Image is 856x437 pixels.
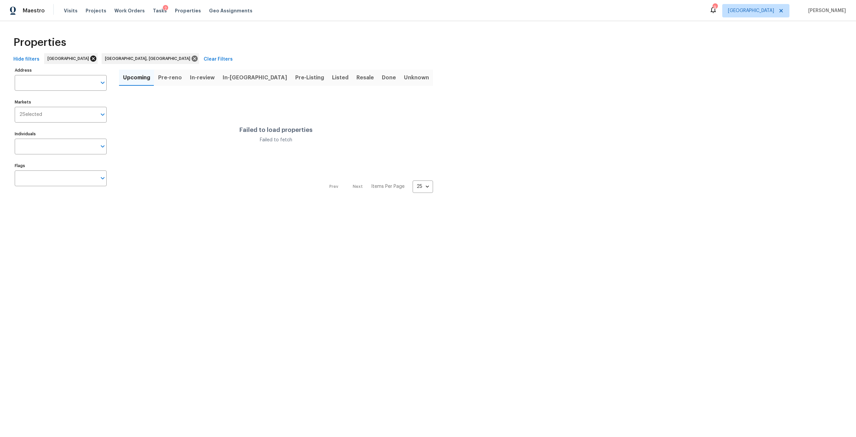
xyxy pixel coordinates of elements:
[239,127,313,133] h4: Failed to load properties
[47,55,92,62] span: [GEOGRAPHIC_DATA]
[98,78,107,87] button: Open
[15,164,107,168] label: Flags
[98,142,107,151] button: Open
[175,7,201,14] span: Properties
[404,73,429,82] span: Unknown
[105,55,193,62] span: [GEOGRAPHIC_DATA], [GEOGRAPHIC_DATA]
[713,4,717,11] div: 9
[163,5,168,12] div: 2
[102,53,199,64] div: [GEOGRAPHIC_DATA], [GEOGRAPHIC_DATA]
[15,68,107,72] label: Address
[64,7,78,14] span: Visits
[413,178,433,195] div: 25
[13,55,39,64] span: Hide filters
[728,7,774,14] span: [GEOGRAPHIC_DATA]
[190,73,215,82] span: In-review
[295,73,324,82] span: Pre-Listing
[204,55,233,64] span: Clear Filters
[158,73,182,82] span: Pre-reno
[15,100,107,104] label: Markets
[123,73,150,82] span: Upcoming
[223,73,287,82] span: In-[GEOGRAPHIC_DATA]
[19,112,42,118] span: 2 Selected
[86,7,106,14] span: Projects
[806,7,846,14] span: [PERSON_NAME]
[382,73,396,82] span: Done
[153,8,167,13] span: Tasks
[323,180,433,193] nav: Pagination Navigation
[11,53,42,66] button: Hide filters
[15,132,107,136] label: Individuals
[332,73,348,82] span: Listed
[239,137,313,143] div: Failed to fetch
[23,7,45,14] span: Maestro
[98,110,107,119] button: Open
[98,173,107,183] button: Open
[13,39,66,46] span: Properties
[201,53,235,66] button: Clear Filters
[114,7,145,14] span: Work Orders
[356,73,374,82] span: Resale
[209,7,252,14] span: Geo Assignments
[371,183,405,190] p: Items Per Page
[44,53,98,64] div: [GEOGRAPHIC_DATA]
